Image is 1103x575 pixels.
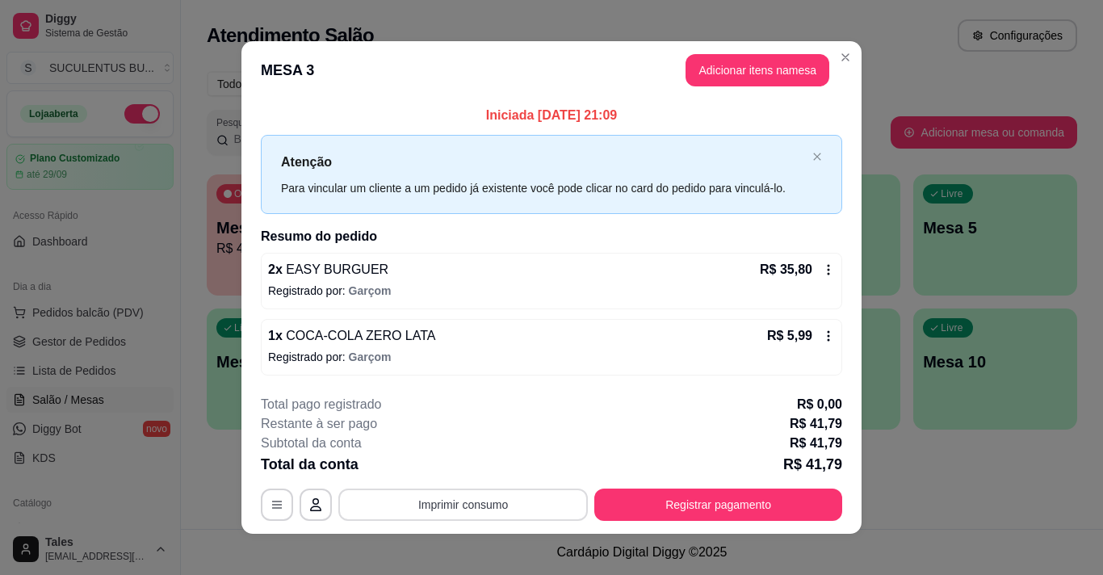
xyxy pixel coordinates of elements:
[760,260,812,279] p: R$ 35,80
[338,489,588,521] button: Imprimir consumo
[349,350,392,363] span: Garçom
[261,395,381,414] p: Total pago registrado
[268,283,835,299] p: Registrado por:
[261,453,359,476] p: Total da conta
[790,434,842,453] p: R$ 41,79
[283,262,388,276] span: EASY BURGUER
[790,414,842,434] p: R$ 41,79
[283,329,436,342] span: COCA-COLA ZERO LATA
[812,152,822,162] button: close
[812,152,822,162] span: close
[349,284,392,297] span: Garçom
[268,326,435,346] p: 1 x
[281,152,806,172] p: Atenção
[261,414,377,434] p: Restante à ser pago
[686,54,829,86] button: Adicionar itens namesa
[594,489,842,521] button: Registrar pagamento
[261,434,362,453] p: Subtotal da conta
[832,44,858,70] button: Close
[268,349,835,365] p: Registrado por:
[767,326,812,346] p: R$ 5,99
[783,453,842,476] p: R$ 41,79
[268,260,388,279] p: 2 x
[797,395,842,414] p: R$ 0,00
[261,227,842,246] h2: Resumo do pedido
[261,106,842,125] p: Iniciada [DATE] 21:09
[241,41,862,99] header: MESA 3
[281,179,806,197] div: Para vincular um cliente a um pedido já existente você pode clicar no card do pedido para vinculá...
